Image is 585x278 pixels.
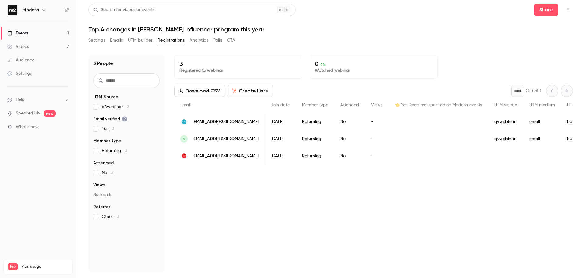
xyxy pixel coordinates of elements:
span: 👈 Yes, keep me updated on Modash events [395,103,482,107]
span: [EMAIL_ADDRESS][DOMAIN_NAME] [193,119,259,125]
span: Other [102,214,119,220]
div: - [365,113,388,130]
p: 3 [179,60,297,67]
span: Email [180,103,191,107]
button: Analytics [190,35,208,45]
span: Views [371,103,382,107]
span: UTM source [494,103,517,107]
span: Referrer [93,204,110,210]
p: Registered to webinar [179,67,297,74]
button: UTM builder [128,35,153,45]
span: No [102,170,113,176]
span: Help [16,96,25,103]
div: [DATE] [265,130,296,147]
span: 3 [111,171,113,175]
span: 3 [125,149,127,153]
button: Emails [110,35,123,45]
span: Attended [340,103,359,107]
div: email [523,130,561,147]
span: Yes [102,126,114,132]
span: [EMAIL_ADDRESS][DOMAIN_NAME] [193,153,259,159]
div: No [334,113,365,130]
p: Watched webinar [315,67,432,74]
p: No results [93,192,160,198]
h6: Modash [23,7,39,13]
div: Returning [296,113,334,130]
div: No [334,147,365,164]
h1: Top 4 changes in [PERSON_NAME] influencer program this year [88,26,573,33]
div: q4webinar [488,130,523,147]
li: help-dropdown-opener [7,96,69,103]
div: Settings [7,70,32,77]
span: Views [93,182,105,188]
div: Events [7,30,28,36]
a: SpeakerHub [16,110,40,117]
iframe: Noticeable Trigger [62,125,69,130]
span: UTM medium [529,103,555,107]
span: Pro [8,263,18,270]
span: What's new [16,124,39,130]
div: - [365,147,388,164]
div: Audience [7,57,34,63]
div: email [523,113,561,130]
div: Returning [296,147,334,164]
span: new [44,110,56,117]
p: Out of 1 [526,88,541,94]
span: N [183,136,185,142]
div: Videos [7,44,29,50]
span: Member type [302,103,328,107]
img: modash.io [180,152,188,160]
button: Share [534,4,558,16]
span: [EMAIL_ADDRESS][DOMAIN_NAME] [193,136,259,142]
img: Modash [8,5,17,15]
div: - [365,130,388,147]
span: Member type [93,138,121,144]
div: [DATE] [265,113,296,130]
span: 2 [127,105,129,109]
span: Attended [93,160,114,166]
div: [DATE] [265,147,296,164]
img: pleso.me [180,118,188,125]
button: Polls [213,35,222,45]
span: 3 [112,127,114,131]
span: 3 [117,215,119,219]
button: Download CSV [174,85,225,97]
div: No [334,130,365,147]
p: 0 [315,60,432,67]
span: UTM Source [93,94,118,100]
div: Search for videos or events [94,7,154,13]
span: q4webinar [102,104,129,110]
button: Settings [88,35,105,45]
button: Registrations [158,35,185,45]
span: Email verified [93,116,127,122]
button: Create Lists [228,85,273,97]
button: CTA [227,35,235,45]
section: facet-groups [93,94,160,220]
div: q4webinar [488,113,523,130]
div: Returning [296,130,334,147]
span: Plan usage [22,264,69,269]
span: 0 % [320,63,326,67]
span: Returning [102,148,127,154]
span: Join date [271,103,290,107]
h1: 3 People [93,60,113,67]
